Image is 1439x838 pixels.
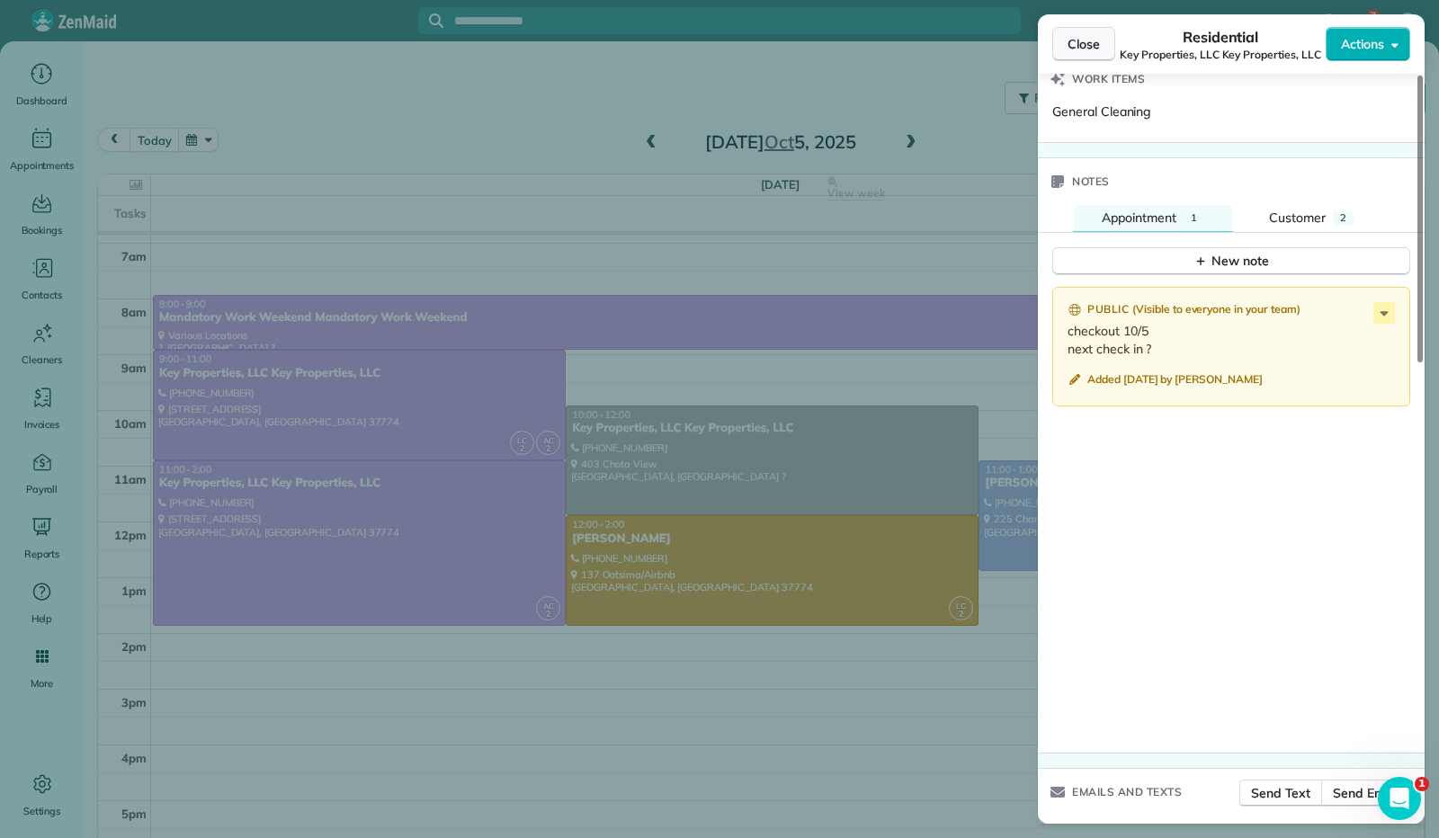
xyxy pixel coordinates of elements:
[1193,252,1269,271] div: New note
[1068,35,1100,53] span: Close
[1269,209,1326,226] span: Customer
[1341,35,1384,53] span: Actions
[1340,211,1346,224] span: 2
[1072,173,1110,191] span: Notes
[1191,211,1197,224] span: 1
[1333,784,1399,802] span: Send Email
[1068,322,1399,358] p: checkout 10/5 next check in ?
[1132,302,1300,318] span: ( Visible to everyone in your team )
[1087,300,1129,318] span: Public
[1102,209,1176,226] span: Appointment
[1087,372,1263,387] span: Added [DATE] by [PERSON_NAME]
[1072,70,1145,88] span: Work items
[1251,784,1311,802] span: Send Text
[1239,780,1323,807] button: Send Text
[1072,783,1182,801] span: Emails and texts
[1052,27,1115,61] button: Close
[1378,777,1421,820] iframe: Intercom live chat
[1321,780,1410,807] button: Send Email
[1183,26,1259,48] span: Residential
[1052,247,1410,275] button: New note
[1052,103,1150,120] span: General Cleaning
[1068,372,1263,390] button: Added [DATE] by [PERSON_NAME]
[1415,777,1429,791] span: 1
[1120,48,1320,62] span: Key Properties, LLC Key Properties, LLC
